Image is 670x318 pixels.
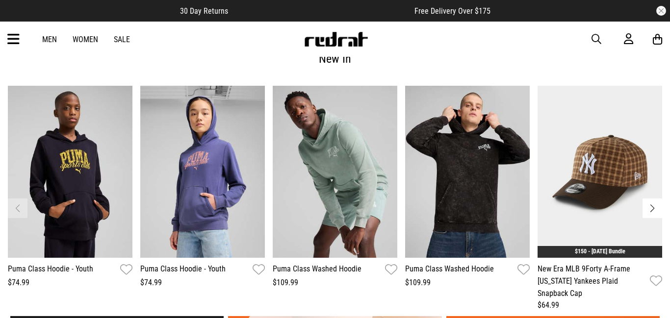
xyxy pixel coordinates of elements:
[140,86,265,288] div: 2 / 13
[8,4,37,33] button: Open LiveChat chat widget
[538,86,662,257] img: New Era Mlb 9forty A-frame New York Yankees Plaid Snapback Cap in Brown
[304,32,368,47] img: Redrat logo
[8,263,93,277] a: Puma Class Hoodie - Youth
[8,198,27,218] button: Previous slide
[114,35,130,44] a: Sale
[538,299,662,311] div: $64.99
[575,248,625,255] a: $150 - [DATE] Bundle
[405,263,494,277] a: Puma Class Washed Hoodie
[405,86,530,257] img: Puma Class Washed Hoodie in Black
[42,35,57,44] a: Men
[16,49,654,69] h2: New In
[405,86,530,288] div: 4 / 13
[73,35,98,44] a: Women
[273,277,397,289] div: $109.99
[405,277,530,289] div: $109.99
[273,263,361,277] a: Puma Class Washed Hoodie
[8,86,132,288] div: 1 / 13
[273,86,397,288] div: 3 / 13
[538,263,646,299] a: New Era MLB 9Forty A-Frame [US_STATE] Yankees Plaid Snapback Cap
[8,86,132,257] img: Puma Class Hoodie - Youth in Blue
[140,86,265,257] img: Puma Class Hoodie - Youth in Blue
[140,263,226,277] a: Puma Class Hoodie - Youth
[538,86,662,311] div: 5 / 13
[414,6,490,16] span: Free Delivery Over $175
[180,6,228,16] span: 30 Day Returns
[643,198,662,218] button: Next slide
[273,86,397,257] img: Puma Class Washed Hoodie in Green
[248,6,395,16] iframe: Customer reviews powered by Trustpilot
[140,277,265,289] div: $74.99
[8,277,132,289] div: $74.99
